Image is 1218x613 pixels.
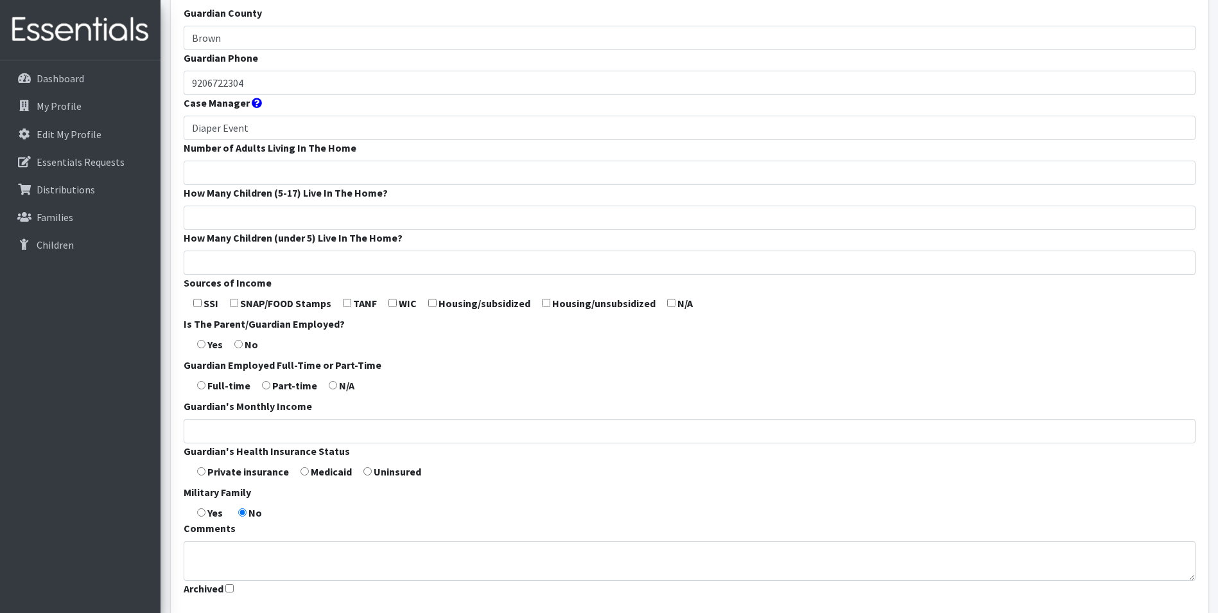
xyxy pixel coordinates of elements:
label: Archived [184,581,223,596]
a: Dashboard [5,66,155,91]
p: Edit My Profile [37,128,101,141]
a: Families [5,204,155,230]
label: WIC [399,296,417,311]
strong: No [248,506,262,519]
label: Guardian's Health Insurance Status [184,443,350,459]
label: Housing/subsidized [439,296,530,311]
label: Guardian's Monthly Income [184,398,312,414]
label: How Many Children (under 5) Live In The Home? [184,230,403,245]
label: Is The Parent/Guardian Employed? [184,316,345,332]
p: Dashboard [37,72,84,85]
i: Person at the agency who is assigned to this family. [252,98,262,108]
label: N/A [339,378,354,393]
p: Essentials Requests [37,155,125,168]
label: Part-time [272,378,317,393]
strong: Yes [207,506,223,519]
img: HumanEssentials [5,8,155,51]
label: Number of Adults Living In The Home [184,140,356,155]
label: TANF [353,296,377,311]
label: Guardian Phone [184,50,258,66]
label: Housing/unsubsidized [552,296,656,311]
a: Distributions [5,177,155,202]
a: My Profile [5,93,155,119]
p: Families [37,211,73,224]
p: Children [37,238,74,251]
label: Yes [207,337,223,352]
label: Uninsured [374,464,421,479]
label: Full-time [207,378,250,393]
label: Military Family [184,484,251,500]
label: How Many Children (5-17) Live In The Home? [184,185,388,200]
label: SSI [204,296,218,311]
a: Essentials Requests [5,149,155,175]
label: SNAP/FOOD Stamps [240,296,331,311]
label: Sources of Income [184,275,272,290]
label: Guardian Employed Full-Time or Part-Time [184,357,381,373]
a: Edit My Profile [5,121,155,147]
label: Private insurance [207,464,289,479]
label: Medicaid [311,464,352,479]
a: Children [5,232,155,258]
label: Guardian County [184,5,262,21]
label: N/A [677,296,693,311]
p: Distributions [37,183,95,196]
label: No [245,337,258,352]
label: Case Manager [184,95,250,111]
label: Comments [184,520,236,536]
p: My Profile [37,100,82,112]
